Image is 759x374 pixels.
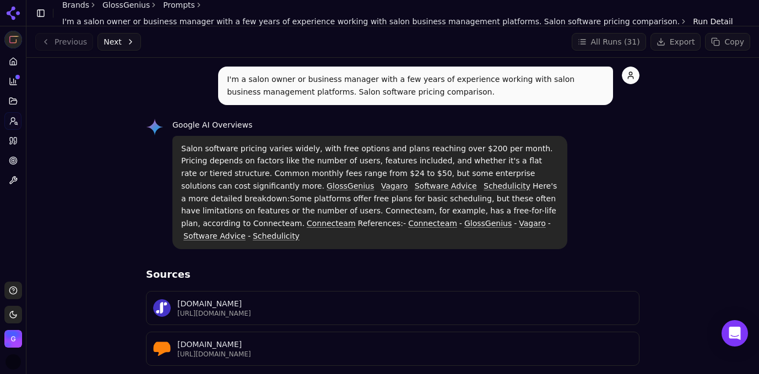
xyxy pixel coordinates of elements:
[572,33,646,51] button: All Runs (31)
[4,330,22,348] img: GlossGenius
[146,267,639,282] h3: Sources
[177,309,632,318] p: [URL][DOMAIN_NAME]
[227,73,604,98] p: I'm a salon owner or business manager with a few years of experience working with salon business ...
[408,219,457,228] a: Connecteam
[146,291,639,325] a: schedulicity.com favicon[DOMAIN_NAME][URL][DOMAIN_NAME]
[693,16,733,27] span: Run Detail
[464,219,512,228] a: GlossGenius
[415,182,477,190] a: Software Advice
[722,320,748,346] div: Open Intercom Messenger
[381,182,408,190] a: Vagaro
[6,354,21,370] button: Open user button
[307,219,356,228] a: Connecteam
[183,232,246,240] a: Software Advice
[153,340,171,358] img: softwareadvice.com favicon
[484,182,530,190] a: Schedulicity
[177,339,632,350] p: [DOMAIN_NAME]
[253,232,300,240] a: Schedulicity
[146,332,639,366] a: softwareadvice.com favicon[DOMAIN_NAME][URL][DOMAIN_NAME]
[153,299,171,317] img: schedulicity.com favicon
[705,33,750,51] button: Copy
[327,182,374,190] a: GlossGenius
[519,219,546,228] a: Vagaro
[62,1,89,9] a: Brands
[650,33,701,51] button: Export
[181,142,559,243] p: Salon software pricing varies widely, with free options and plans reaching over $200 per month. P...
[4,31,22,48] img: GlossGenius
[177,350,632,359] p: [URL][DOMAIN_NAME]
[4,31,22,48] button: Current brand: GlossGenius
[172,120,252,129] span: Google AI Overviews
[97,33,141,51] button: Next
[4,330,22,348] button: Open organization switcher
[62,16,680,27] a: I'm a salon owner or business manager with a few years of experience working with salon business ...
[177,298,632,309] p: [DOMAIN_NAME]
[6,354,21,370] img: Lauren Guberman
